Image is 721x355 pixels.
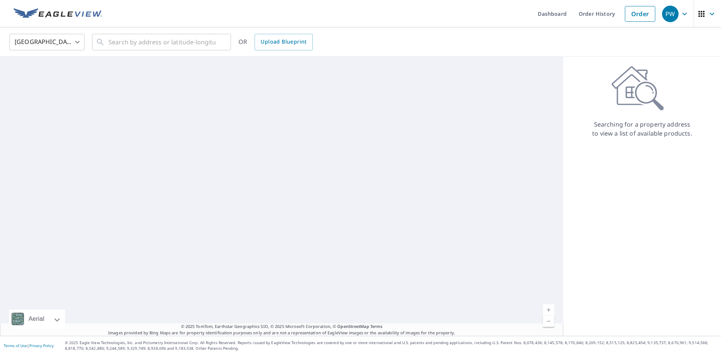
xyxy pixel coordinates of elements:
[9,310,65,328] div: Aerial
[592,120,692,138] p: Searching for a property address to view a list of available products.
[9,32,84,53] div: [GEOGRAPHIC_DATA]
[543,304,554,316] a: Current Level 5, Zoom In
[370,323,383,329] a: Terms
[65,340,717,351] p: © 2025 Eagle View Technologies, Inc. and Pictometry International Corp. All Rights Reserved. Repo...
[662,6,679,22] div: PW
[4,343,27,348] a: Terms of Use
[109,32,216,53] input: Search by address or latitude-longitude
[29,343,54,348] a: Privacy Policy
[26,310,47,328] div: Aerial
[4,343,54,348] p: |
[238,34,313,50] div: OR
[625,6,655,22] a: Order
[14,8,102,20] img: EV Logo
[255,34,312,50] a: Upload Blueprint
[337,323,369,329] a: OpenStreetMap
[261,37,306,47] span: Upload Blueprint
[543,316,554,327] a: Current Level 5, Zoom Out
[181,323,383,330] span: © 2025 TomTom, Earthstar Geographics SIO, © 2025 Microsoft Corporation, ©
